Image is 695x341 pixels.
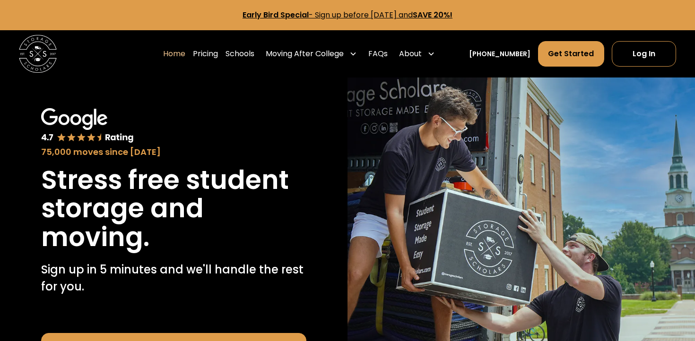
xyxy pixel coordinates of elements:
a: [PHONE_NUMBER] [469,49,530,59]
div: Moving After College [266,48,344,60]
strong: SAVE 20%! [413,9,452,20]
a: Pricing [193,41,218,67]
a: Log In [612,41,676,67]
div: About [399,48,422,60]
div: 75,000 moves since [DATE] [41,145,306,158]
a: Schools [226,41,254,67]
h1: Stress free student storage and moving. [41,166,306,252]
a: Early Bird Special- Sign up before [DATE] andSAVE 20%! [243,9,452,20]
p: Sign up in 5 minutes and we'll handle the rest for you. [41,261,306,295]
strong: Early Bird Special [243,9,309,20]
img: Google 4.7 star rating [41,108,134,144]
a: FAQs [368,41,388,67]
img: Storage Scholars main logo [19,35,57,73]
a: Get Started [538,41,604,67]
a: Home [163,41,185,67]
